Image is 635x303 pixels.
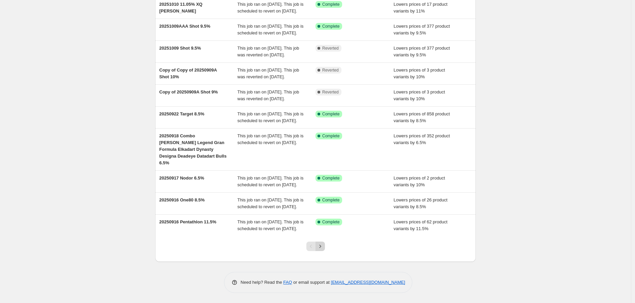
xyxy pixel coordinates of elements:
span: Need help? Read the [241,280,283,285]
span: Lowers prices of 2 product variants by 10% [394,175,445,187]
span: This job ran on [DATE]. This job is scheduled to revert on [DATE]. [238,219,304,231]
span: 20250916 One80 8.5% [159,197,204,202]
span: This job ran on [DATE]. This job is scheduled to revert on [DATE]. [238,197,304,209]
span: This job ran on [DATE]. This job was reverted on [DATE]. [238,67,299,79]
span: Lowers prices of 377 product variants by 9.5% [394,24,450,35]
span: Lowers prices of 62 product variants by 11.5% [394,219,448,231]
span: Reverted [322,46,339,51]
span: Copy of 20250909A Shot 9% [159,89,218,94]
span: Lowers prices of 26 product variants by 8.5% [394,197,448,209]
a: [EMAIL_ADDRESS][DOMAIN_NAME] [331,280,405,285]
span: This job ran on [DATE]. This job is scheduled to revert on [DATE]. [238,2,304,13]
span: Complete [322,24,339,29]
span: 20251009AAA Shot 9.5% [159,24,210,29]
span: Complete [322,2,339,7]
span: This job ran on [DATE]. This job was reverted on [DATE]. [238,46,299,57]
button: Next [315,242,325,251]
a: FAQ [283,280,292,285]
span: 20250918 Combo [PERSON_NAME] Legend Gran Formula Elkadart Dynasty Designa Deadeye Datadart Bulls ... [159,133,226,165]
span: 20251009 Shot 9.5% [159,46,201,51]
span: Complete [322,197,339,203]
span: Reverted [322,67,339,73]
span: This job ran on [DATE]. This job is scheduled to revert on [DATE]. [238,175,304,187]
span: Complete [322,219,339,225]
span: Complete [322,111,339,117]
span: Lowers prices of 17 product variants by 11% [394,2,448,13]
span: This job ran on [DATE]. This job was reverted on [DATE]. [238,89,299,101]
span: Lowers prices of 377 product variants by 9.5% [394,46,450,57]
span: 20250916 Pentathlon 11.5% [159,219,216,224]
span: Lowers prices of 3 product variants by 10% [394,89,445,101]
span: 20251010 11.05% XQ [PERSON_NAME] [159,2,202,13]
span: Lowers prices of 3 product variants by 10% [394,67,445,79]
span: Lowers prices of 352 product variants by 6.5% [394,133,450,145]
nav: Pagination [306,242,325,251]
span: or email support at [292,280,331,285]
span: This job ran on [DATE]. This job is scheduled to revert on [DATE]. [238,24,304,35]
span: This job ran on [DATE]. This job is scheduled to revert on [DATE]. [238,133,304,145]
span: Copy of Copy of 20250909A Shot 10% [159,67,217,79]
span: Complete [322,133,339,139]
span: Reverted [322,89,339,95]
span: This job ran on [DATE]. This job is scheduled to revert on [DATE]. [238,111,304,123]
span: Lowers prices of 858 product variants by 8.5% [394,111,450,123]
span: 20250922 Target 8.5% [159,111,204,116]
span: Complete [322,175,339,181]
span: 20250917 Nodor 6.5% [159,175,204,181]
